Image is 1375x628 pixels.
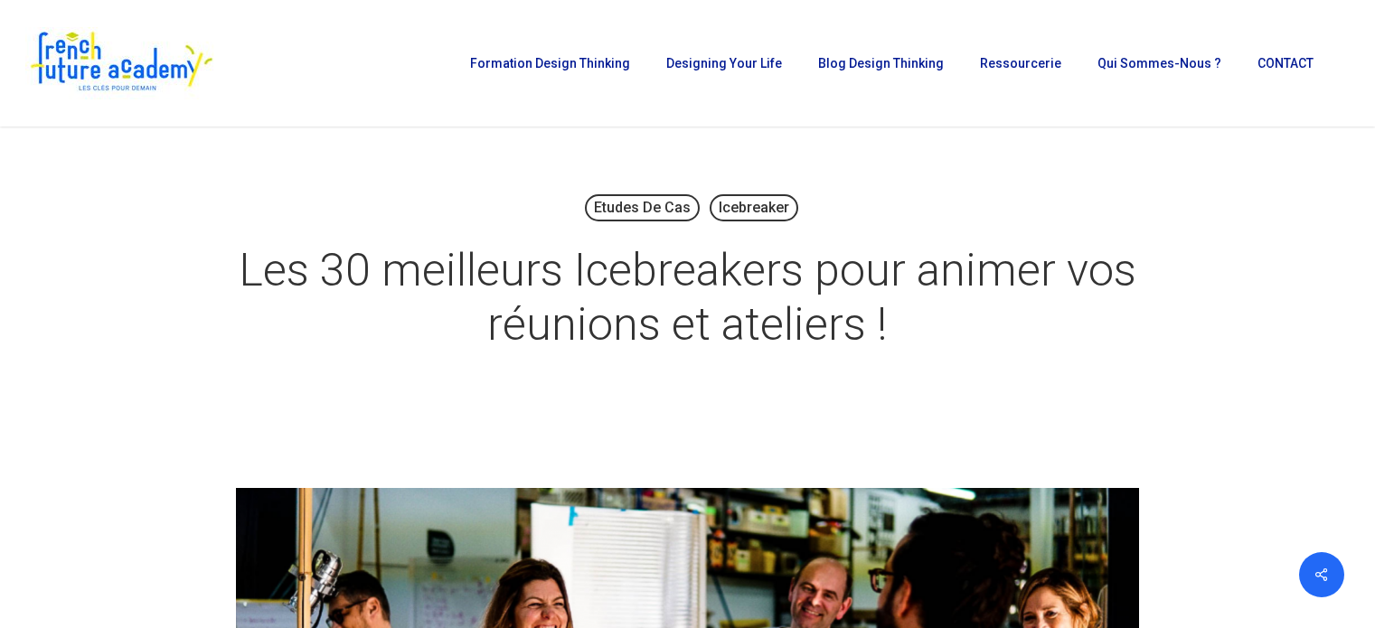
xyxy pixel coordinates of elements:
span: Blog Design Thinking [818,56,944,70]
a: Etudes de cas [585,194,700,221]
h1: Les 30 meilleurs Icebreakers pour animer vos réunions et ateliers ! [236,225,1140,370]
span: Ressourcerie [980,56,1061,70]
span: CONTACT [1257,56,1314,70]
img: French Future Academy [25,27,216,99]
span: Designing Your Life [666,56,782,70]
a: Designing Your Life [657,57,791,70]
a: Ressourcerie [971,57,1070,70]
a: CONTACT [1248,57,1323,70]
a: Blog Design Thinking [809,57,953,70]
a: Formation Design Thinking [461,57,639,70]
a: Icebreaker [710,194,798,221]
a: Qui sommes-nous ? [1088,57,1230,70]
span: Formation Design Thinking [470,56,630,70]
span: Qui sommes-nous ? [1097,56,1221,70]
